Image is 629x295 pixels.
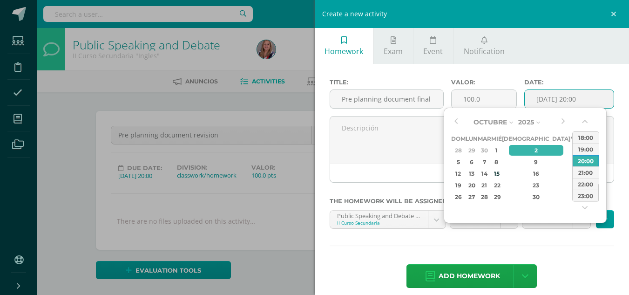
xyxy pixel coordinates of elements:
div: 26 [453,192,464,202]
label: Date: [524,79,614,86]
div: 28 [453,145,464,156]
th: Mar [478,133,491,144]
div: 28 [479,192,490,202]
th: Dom [451,133,466,144]
div: 27 [467,192,476,202]
div: 30 [479,145,490,156]
span: Octubre [473,118,507,126]
div: 18:00 [573,131,599,143]
div: 20:00 [573,155,599,166]
div: 13 [467,168,476,179]
div: 30 [509,192,564,202]
div: 3 [571,145,580,156]
a: Public Speaking and Debate 'Ingles'II Curso Secundaria [330,211,446,228]
div: 24 [571,180,580,191]
th: Vie [570,133,581,144]
a: Homework [315,28,373,64]
div: 21 [479,180,490,191]
label: Valor: [451,79,517,86]
div: 8 [492,157,500,167]
input: Título [330,90,443,108]
a: Event [413,28,453,64]
span: Event [423,46,443,56]
div: 12 [453,168,464,179]
div: 16 [509,168,564,179]
label: Title: [330,79,444,86]
div: 9 [509,157,564,167]
span: Homework [325,46,363,56]
a: Notification [453,28,514,64]
div: 29 [467,145,476,156]
div: 23 [509,180,564,191]
div: 7 [479,157,490,167]
div: 22:00 [573,178,599,190]
input: Fecha de entrega [525,90,614,108]
div: 19:00 [573,143,599,155]
th: Lun [466,133,478,144]
div: 2 [509,145,564,156]
label: The homework will be assigned to: [330,198,615,205]
input: Puntos máximos [452,90,516,108]
div: 29 [492,192,500,202]
span: 2025 [518,118,534,126]
th: [DEMOGRAPHIC_DATA] [502,133,570,144]
div: 10 [571,157,580,167]
div: 21:00 [573,166,599,178]
div: 5 [453,157,464,167]
span: Notification [464,46,505,56]
div: 31 [571,192,580,202]
div: 19 [453,180,464,191]
span: Add homework [439,265,500,288]
div: 15 [492,168,500,179]
th: Mié [491,133,502,144]
a: Exam [374,28,413,64]
div: 23:00 [573,190,599,201]
div: Public Speaking and Debate 'Ingles' [337,211,421,220]
div: II Curso Secundaria [337,220,421,226]
div: 6 [467,157,476,167]
div: 1 [492,145,500,156]
div: 22 [492,180,500,191]
div: 14 [479,168,490,179]
div: 17 [571,168,580,179]
div: 20 [467,180,476,191]
span: Exam [384,46,403,56]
